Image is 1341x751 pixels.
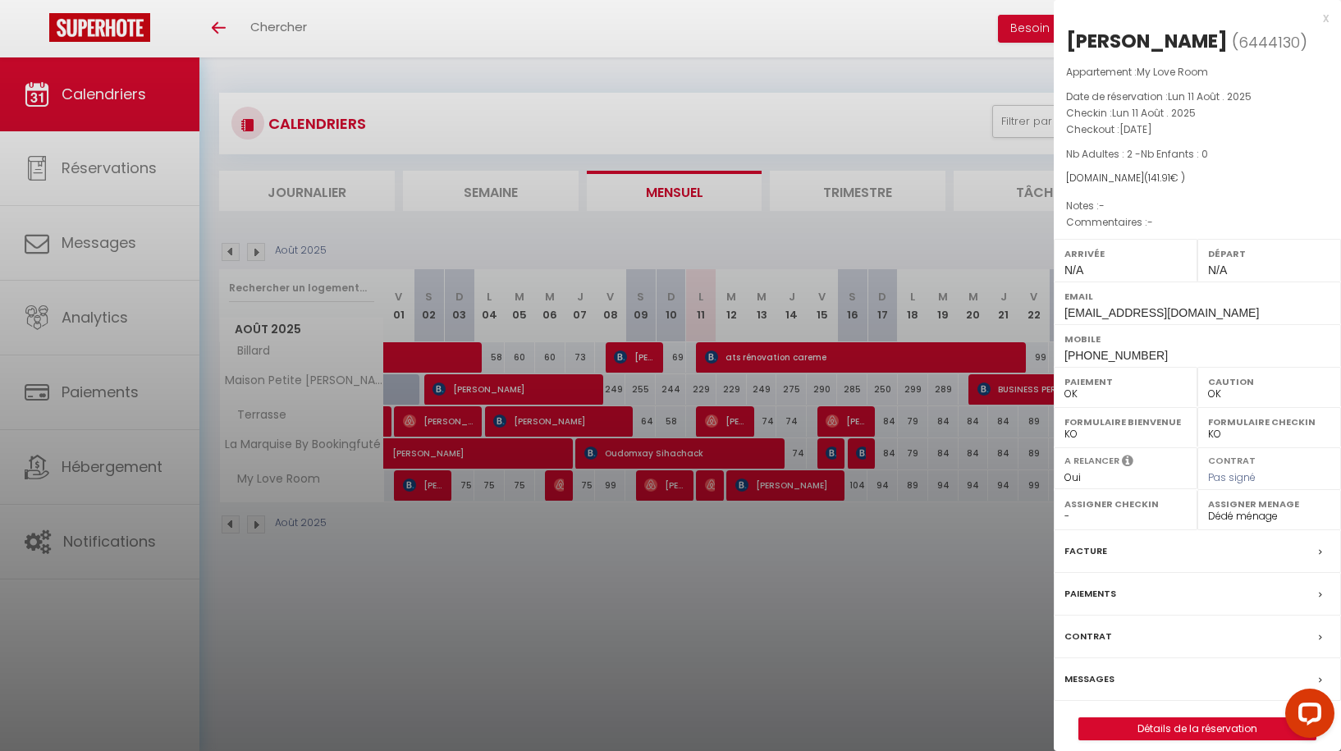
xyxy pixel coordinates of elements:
span: ( € ) [1144,171,1185,185]
span: My Love Room [1137,65,1208,79]
span: [PHONE_NUMBER] [1064,349,1168,362]
label: Caution [1208,373,1330,390]
span: [EMAIL_ADDRESS][DOMAIN_NAME] [1064,306,1259,319]
label: Facture [1064,543,1107,560]
label: Paiement [1064,373,1187,390]
iframe: LiveChat chat widget [1272,682,1341,751]
div: [DOMAIN_NAME] [1066,171,1329,186]
p: Appartement : [1066,64,1329,80]
label: Contrat [1064,628,1112,645]
span: 6444130 [1238,32,1300,53]
label: Mobile [1064,331,1330,347]
span: Lun 11 Août . 2025 [1112,106,1196,120]
a: Détails de la réservation [1079,718,1316,740]
div: [PERSON_NAME] [1066,28,1228,54]
p: Notes : [1066,198,1329,214]
span: Pas signé [1208,470,1256,484]
span: N/A [1208,263,1227,277]
p: Commentaires : [1066,214,1329,231]
label: Paiements [1064,585,1116,602]
label: Départ [1208,245,1330,262]
span: Nb Enfants : 0 [1141,147,1208,161]
label: Contrat [1208,454,1256,465]
span: Nb Adultes : 2 - [1066,147,1208,161]
label: Assigner Checkin [1064,496,1187,512]
span: [DATE] [1119,122,1152,136]
span: N/A [1064,263,1083,277]
button: Détails de la réservation [1078,717,1316,740]
label: Assigner Menage [1208,496,1330,512]
label: Formulaire Checkin [1208,414,1330,430]
label: Email [1064,288,1330,305]
span: 141.91 [1148,171,1170,185]
label: Arrivée [1064,245,1187,262]
label: Messages [1064,671,1114,688]
span: - [1099,199,1105,213]
span: - [1147,215,1153,229]
label: A relancer [1064,454,1119,468]
div: x [1054,8,1329,28]
p: Checkout : [1066,121,1329,138]
span: Lun 11 Août . 2025 [1168,89,1252,103]
p: Checkin : [1066,105,1329,121]
p: Date de réservation : [1066,89,1329,105]
i: Sélectionner OUI si vous souhaiter envoyer les séquences de messages post-checkout [1122,454,1133,472]
label: Formulaire Bienvenue [1064,414,1187,430]
span: ( ) [1232,30,1307,53]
